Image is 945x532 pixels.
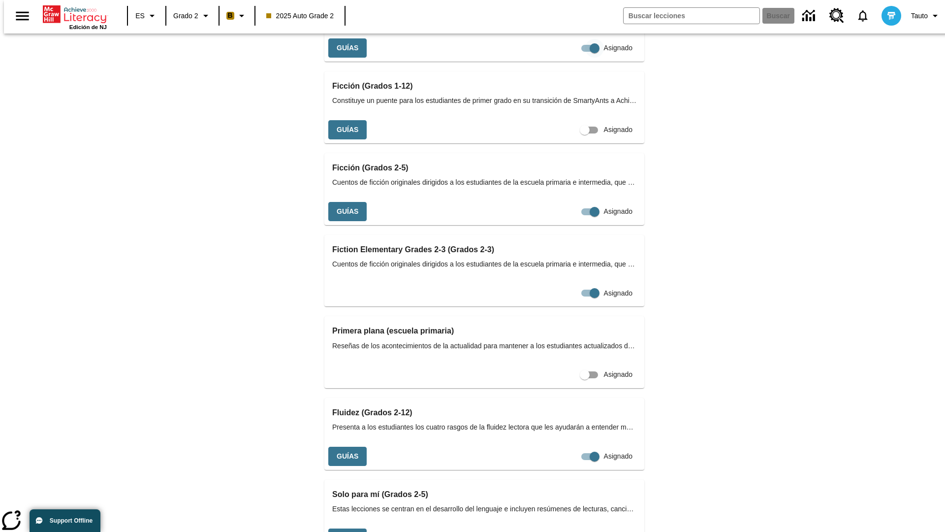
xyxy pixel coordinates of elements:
button: Lenguaje: ES, Selecciona un idioma [131,7,162,25]
span: Grado 2 [173,11,198,21]
span: Presenta a los estudiantes los cuatro rasgos de la fluidez lectora que les ayudarán a entender me... [332,422,636,432]
button: Perfil/Configuración [907,7,945,25]
span: Tauto [911,11,928,21]
button: Guías [328,447,367,466]
button: Guías [328,202,367,221]
h3: Solo para mí (Grados 2-5) [332,488,636,501]
h3: Fluidez (Grados 2-12) [332,406,636,420]
a: Centro de recursos, Se abrirá en una pestaña nueva. [823,2,850,29]
span: Asignado [604,451,632,462]
a: Notificaciones [850,3,876,29]
span: Asignado [604,43,632,53]
div: Portada [43,3,107,30]
span: Asignado [604,125,632,135]
button: Support Offline [30,509,100,532]
span: B [228,9,233,22]
h3: Ficción (Grados 1-12) [332,79,636,93]
h3: Fiction Elementary Grades 2-3 (Grados 2-3) [332,243,636,257]
span: Cuentos de ficción originales dirigidos a los estudiantes de la escuela primaria e intermedia, qu... [332,259,636,269]
span: Reseñas de los acontecimientos de la actualidad para mantener a los estudiantes actualizados de l... [332,341,636,351]
button: Guías [328,38,367,58]
span: ES [135,11,145,21]
span: Asignado [604,369,632,380]
button: Abrir el menú lateral [8,1,37,31]
span: Edición de NJ [69,24,107,30]
span: 2025 Auto Grade 2 [266,11,334,21]
button: Boost El color de la clase es anaranjado claro. Cambiar el color de la clase. [222,7,252,25]
h3: Ficción (Grados 2-5) [332,161,636,175]
button: Escoja un nuevo avatar [876,3,907,29]
span: Cuentos de ficción originales dirigidos a los estudiantes de la escuela primaria e intermedia, qu... [332,177,636,188]
h3: Primera plana (escuela primaria) [332,324,636,338]
span: Constituye un puente para los estudiantes de primer grado en su transición de SmartyAnts a Achiev... [332,96,636,106]
span: Support Offline [50,517,93,524]
span: Asignado [604,288,632,299]
img: avatar image [882,6,901,26]
span: Estas lecciones se centran en el desarrollo del lenguaje e incluyen resúmenes de lecturas, cancio... [332,504,636,514]
a: Portada [43,4,107,24]
span: Asignado [604,206,632,217]
button: Guías [328,120,367,139]
input: Buscar campo [624,8,759,24]
a: Centro de información [796,2,823,30]
button: Grado: Grado 2, Elige un grado [169,7,216,25]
